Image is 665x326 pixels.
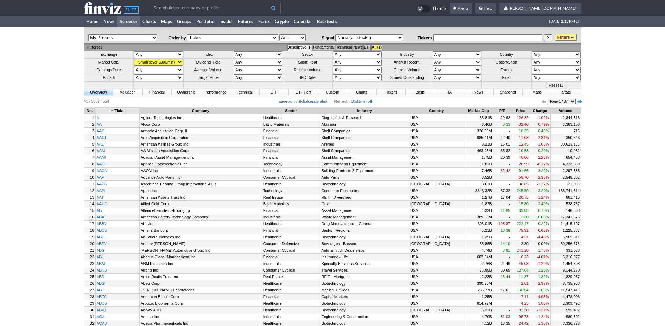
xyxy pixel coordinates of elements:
[493,141,511,147] a: 16.01
[409,114,464,121] a: USA
[230,89,259,96] a: Technical
[260,89,289,96] a: ETF
[409,134,464,141] a: USA
[464,134,493,141] a: 685.41M
[530,227,550,234] a: -0.65%
[84,194,95,200] a: 13
[96,227,139,234] a: ABCB
[320,207,409,214] a: Asset Management
[409,168,464,174] a: USA
[140,207,262,214] a: AllianceBernstein Holding Lp
[551,221,581,227] a: 14,415,107
[279,99,327,104] span: |
[530,221,550,227] a: 0.22%
[464,201,493,207] a: 1.82B
[409,161,464,167] a: USA
[530,174,550,180] a: -2.36%
[347,89,376,96] a: Charts
[320,168,409,174] a: Building Products & Equipment
[175,16,194,27] a: Groups
[551,207,581,214] a: 146,508
[320,141,409,147] a: Airlines
[84,128,95,134] a: 3
[84,181,95,187] a: 11
[279,99,307,103] a: save as portfolio
[464,154,493,161] a: 1.75B
[551,214,581,220] a: 17,341,376
[530,194,550,200] a: -1.24%
[262,174,320,180] a: Consumer Cyclical
[538,222,549,226] span: 0.22%
[84,187,95,194] a: 12
[320,214,409,220] a: Waste Management
[84,234,95,240] a: 19
[519,135,529,140] span: 11.08
[84,201,95,207] a: 14
[464,214,493,220] a: 389.55M
[287,44,312,51] td: Descriptive (1)
[409,181,464,187] a: [GEOGRAPHIC_DATA]
[493,114,511,121] a: 29.62
[84,227,95,234] a: 18
[551,154,581,161] a: 854,468
[501,208,510,213] span: 11.65
[551,161,581,167] a: 4,323,359
[493,128,511,134] a: -
[537,122,549,126] span: -0.79%
[493,227,511,234] a: 13.38
[262,121,320,127] a: Basic Materials
[96,214,139,220] a: ABAT
[96,141,139,147] a: AAL
[409,214,464,220] a: USA
[308,99,327,103] a: create alert
[551,201,581,207] a: 538,767
[493,174,511,180] a: -
[409,141,464,147] a: USA
[148,2,281,14] input: Search ticker, company or profile
[84,174,95,180] a: 10
[262,154,320,161] a: Financial
[538,188,549,193] span: 3.20%
[409,234,464,240] a: [GEOGRAPHIC_DATA]
[140,174,262,180] a: Advance Auto Parts Inc
[101,16,117,27] a: News
[464,128,493,134] a: 326.96M
[530,168,550,174] a: 3.29%
[140,221,262,227] a: Abbvie Inc
[551,227,581,234] a: 1,225,337
[320,161,409,167] a: Communication Equipment
[140,201,262,207] a: Allied Gold Corp
[493,214,511,220] a: -
[530,128,550,134] a: 0.49%
[262,227,320,234] a: Financial
[517,116,529,120] span: 126.32
[320,114,409,121] a: Diagnostics & Research
[367,99,372,103] a: off
[519,182,529,186] span: 38.85
[530,214,550,220] a: 10.00%
[493,154,511,161] a: 20.39
[409,207,464,214] a: USA
[538,208,549,213] span: 0.70%
[464,114,493,121] a: 35.81B
[351,99,357,103] a: 10s
[353,44,363,51] td: News
[262,194,320,200] a: Real Estate
[551,121,581,127] a: 6,383,108
[96,194,139,200] a: AAT
[320,194,409,200] a: REIT - Diversified
[96,234,139,240] a: ABCL
[464,207,493,214] a: 4.32B
[538,169,549,173] span: 3.29%
[262,114,320,121] a: Healthcare
[84,134,95,141] a: 4
[320,181,409,187] a: Biotechnology
[236,16,256,27] a: Futures
[262,181,320,187] a: Healthcare
[537,182,549,186] span: -1.27%
[84,214,95,220] a: 16
[336,44,352,51] td: Technical
[519,162,529,166] span: 28.99
[96,201,139,207] a: AAUC
[493,234,511,240] a: -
